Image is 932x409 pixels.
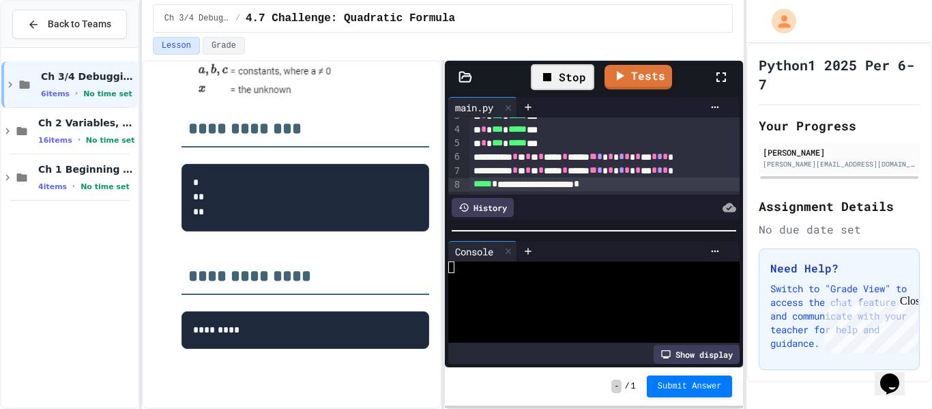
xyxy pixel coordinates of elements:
h2: Assignment Details [759,197,920,216]
span: • [72,181,75,192]
div: Console [448,241,517,262]
div: Chat with us now!Close [5,5,94,87]
div: No due date set [759,221,920,238]
button: Back to Teams [12,10,127,39]
div: [PERSON_NAME][EMAIL_ADDRESS][DOMAIN_NAME] [763,159,916,169]
a: Tests [605,65,672,89]
span: No time set [83,89,132,98]
iframe: chat widget [875,354,918,395]
div: 7 [448,165,462,178]
div: My Account [757,5,800,37]
span: Ch 2 Variables, Statements & Expressions [38,117,135,129]
span: Ch 3/4 Debugging/Modules [164,13,230,24]
h1: Python1 2025 Per 6-7 [759,55,920,94]
h3: Need Help? [770,260,908,277]
span: 4 items [38,182,67,191]
div: Console [448,244,500,259]
div: [PERSON_NAME] [763,146,916,158]
div: 5 [448,137,462,150]
div: main.py [448,100,500,115]
span: • [78,135,81,145]
span: - [611,380,622,393]
span: No time set [81,182,130,191]
p: Switch to "Grade View" to access the chat feature and communicate with your teacher for help and ... [770,282,908,350]
span: 1 [631,381,636,392]
button: Lesson [153,37,200,55]
iframe: chat widget [819,295,918,353]
span: 4.7 Challenge: Quadratic Formula [246,10,455,27]
div: Show display [654,345,740,364]
button: Submit Answer [647,376,733,397]
span: No time set [86,136,135,145]
span: / [624,381,629,392]
span: 6 items [41,89,70,98]
div: 8 [448,178,462,192]
span: 16 items [38,136,72,145]
button: Grade [203,37,245,55]
span: • [75,88,78,99]
span: Ch 1 Beginning in CS [38,163,135,175]
h2: Your Progress [759,116,920,135]
span: / [235,13,240,24]
div: History [452,198,514,217]
div: main.py [448,97,517,117]
div: 6 [448,150,462,164]
span: Back to Teams [48,17,111,31]
span: Submit Answer [658,381,722,392]
div: Stop [531,64,594,90]
span: Ch 3/4 Debugging/Modules [41,70,135,83]
div: 4 [448,123,462,137]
